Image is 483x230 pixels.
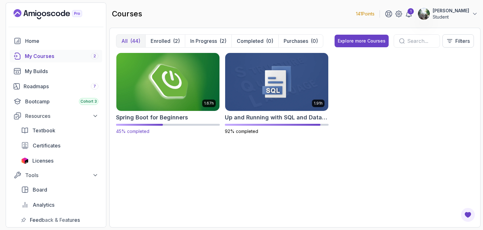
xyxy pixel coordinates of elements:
[405,10,413,18] a: 1
[114,51,222,112] img: Spring Boot for Beginners card
[130,37,140,45] div: (44)
[418,8,478,20] button: user profile image[PERSON_NAME]Student
[418,8,430,20] img: user profile image
[433,14,469,20] p: Student
[25,37,98,45] div: Home
[335,35,389,47] button: Explore more Courses
[17,154,102,167] a: licenses
[145,35,185,47] button: Enrolled(2)
[112,9,142,19] h2: courses
[17,183,102,196] a: board
[460,207,475,222] button: Open Feedback Button
[116,35,145,47] button: All(44)
[93,54,96,59] span: 2
[311,37,318,45] div: (0)
[10,65,102,78] a: builds
[14,9,97,19] a: Landing page
[121,37,128,45] p: All
[32,127,55,134] span: Textbook
[24,83,98,90] div: Roadmaps
[356,11,375,17] p: 141 Points
[225,129,258,134] span: 92% completed
[116,53,220,135] a: Spring Boot for Beginners card1.67hSpring Boot for Beginners45% completed
[225,113,329,122] h2: Up and Running with SQL and Databases
[25,171,98,179] div: Tools
[185,35,231,47] button: In Progress(2)
[17,139,102,152] a: certificates
[173,37,180,45] div: (2)
[314,101,323,106] p: 1.91h
[80,99,97,104] span: Cohort 3
[455,37,470,45] p: Filters
[17,124,102,137] a: textbook
[433,8,469,14] p: [PERSON_NAME]
[151,37,170,45] p: Enrolled
[116,129,149,134] span: 45% completed
[266,37,273,45] div: (0)
[30,216,80,224] span: Feedback & Features
[190,37,217,45] p: In Progress
[10,50,102,62] a: courses
[278,35,323,47] button: Purchases(0)
[25,98,98,105] div: Bootcamp
[33,201,54,209] span: Analytics
[17,198,102,211] a: analytics
[407,37,435,45] input: Search...
[408,8,414,14] div: 1
[25,67,98,75] div: My Builds
[93,84,96,89] span: 7
[225,53,329,135] a: Up and Running with SQL and Databases card1.91hUp and Running with SQL and Databases92% completed
[10,110,102,122] button: Resources
[32,157,53,164] span: Licenses
[25,52,98,60] div: My Courses
[225,53,328,111] img: Up and Running with SQL and Databases card
[33,142,60,149] span: Certificates
[442,34,474,48] button: Filters
[338,38,386,44] div: Explore more Courses
[10,170,102,181] button: Tools
[219,37,226,45] div: (2)
[231,35,278,47] button: Completed(0)
[204,101,214,106] p: 1.67h
[284,37,308,45] p: Purchases
[10,95,102,108] a: bootcamp
[237,37,264,45] p: Completed
[21,158,29,164] img: jetbrains icon
[10,35,102,47] a: home
[33,186,47,193] span: Board
[25,112,98,120] div: Resources
[10,80,102,93] a: roadmaps
[116,113,188,122] h2: Spring Boot for Beginners
[17,214,102,226] a: feedback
